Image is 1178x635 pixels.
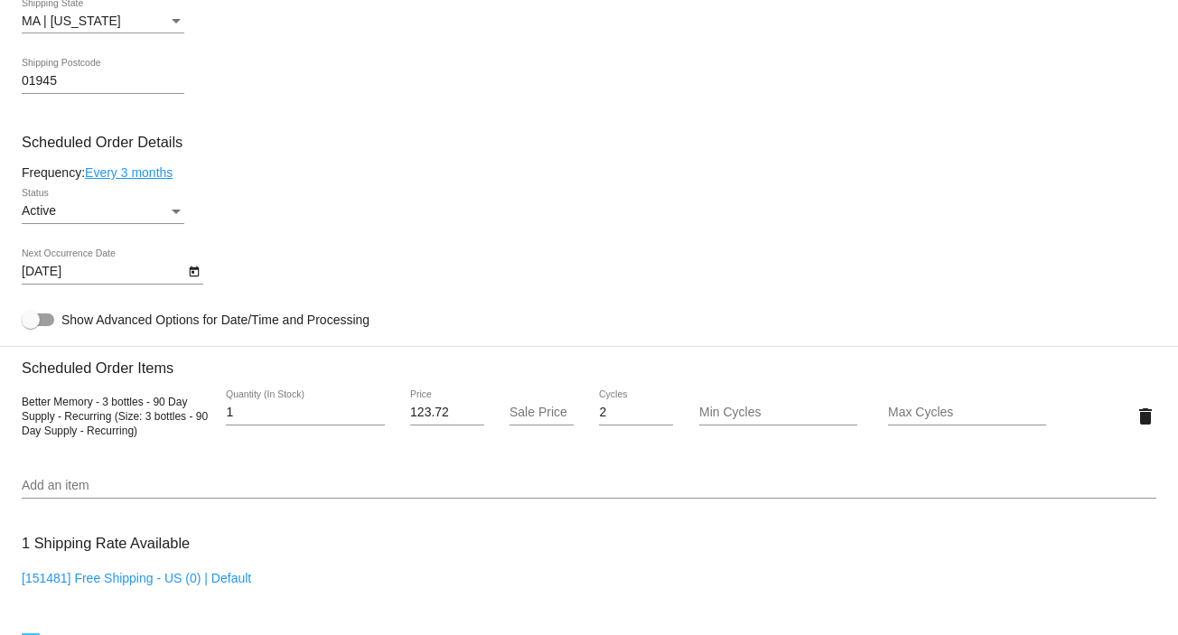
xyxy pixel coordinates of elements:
[22,74,184,89] input: Shipping Postcode
[22,14,184,29] mat-select: Shipping State
[510,406,573,420] input: Sale Price
[22,203,56,218] span: Active
[22,346,1156,377] h3: Scheduled Order Items
[599,406,673,420] input: Cycles
[1135,406,1156,427] mat-icon: delete
[184,261,203,280] button: Open calendar
[22,204,184,219] mat-select: Status
[888,406,1046,420] input: Max Cycles
[22,396,208,437] span: Better Memory - 3 bottles - 90 Day Supply - Recurring (Size: 3 bottles - 90 Day Supply - Recurring)
[61,311,369,329] span: Show Advanced Options for Date/Time and Processing
[22,265,184,279] input: Next Occurrence Date
[22,479,1156,493] input: Add an item
[22,165,1156,180] div: Frequency:
[22,134,1156,151] h3: Scheduled Order Details
[226,406,384,420] input: Quantity (In Stock)
[410,406,484,420] input: Price
[699,406,857,420] input: Min Cycles
[85,165,173,180] a: Every 3 months
[22,524,190,563] h3: 1 Shipping Rate Available
[22,571,251,585] a: [151481] Free Shipping - US (0) | Default
[22,14,121,28] span: MA | [US_STATE]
